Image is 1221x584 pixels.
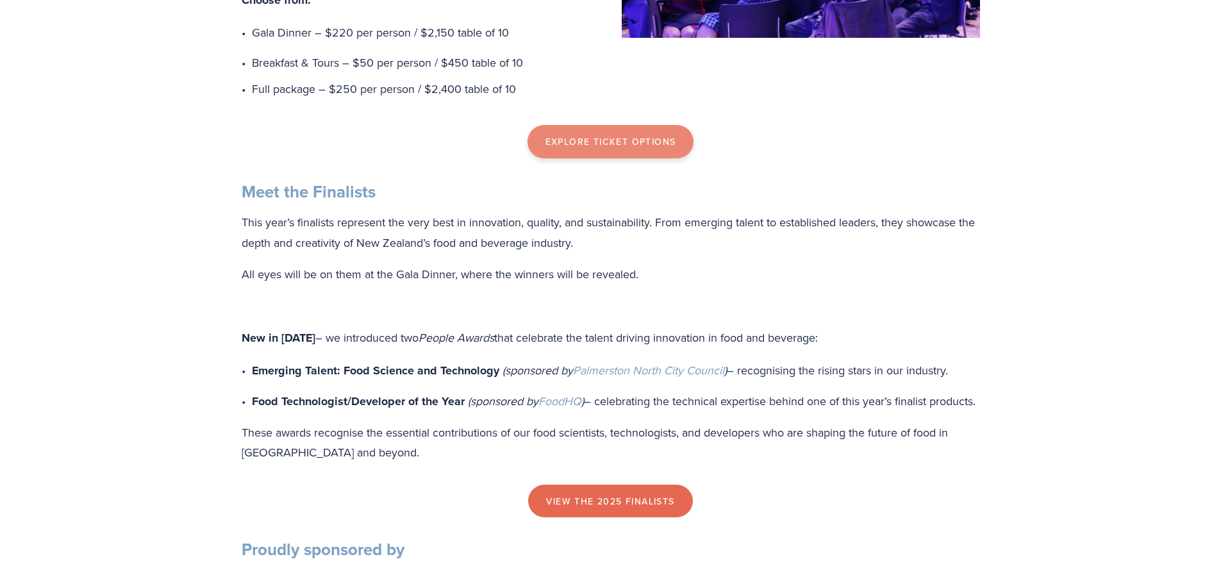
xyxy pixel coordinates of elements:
strong: New in [DATE] [242,330,315,346]
a: view the 2025 finalists [528,485,692,518]
p: – celebrating the technical expertise behind one of this year’s finalist products. [252,391,980,412]
strong: Food Technologist/Developer of the Year [252,393,465,410]
p: Breakfast & Tours – $50 per person / $450 table of 10 [252,53,980,73]
a: Palmerston North City Council [573,362,724,378]
p: This year’s finalists represent the very best in innovation, quality, and sustainability. From em... [242,212,980,253]
p: These awards recognise the essential contributions of our food scientists, technologists, and dev... [242,422,980,463]
strong: Proudly sponsored by [242,537,404,562]
p: – we introduced two that celebrate the talent driving innovation in food and beverage: [242,328,980,349]
p: Gala Dinner – $220 per person / $2,150 table of 10 [252,22,980,43]
p: – recognising the rising stars in our industry. [252,360,980,381]
strong: Meet the Finalists [242,179,376,204]
em: ) [724,362,727,378]
a: FoodHQ [538,393,581,409]
em: (sponsored by [503,362,573,378]
a: Explore Ticket Options [527,125,694,158]
em: People Awards [419,330,494,346]
em: ) [581,393,584,409]
p: All eyes will be on them at the Gala Dinner, where the winners will be revealed. [242,264,980,285]
strong: Emerging Talent: Food Science and Technology [252,362,499,379]
p: Full package – $250 per person / $2,400 table of 10 [252,79,980,99]
em: (sponsored by [468,393,538,409]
